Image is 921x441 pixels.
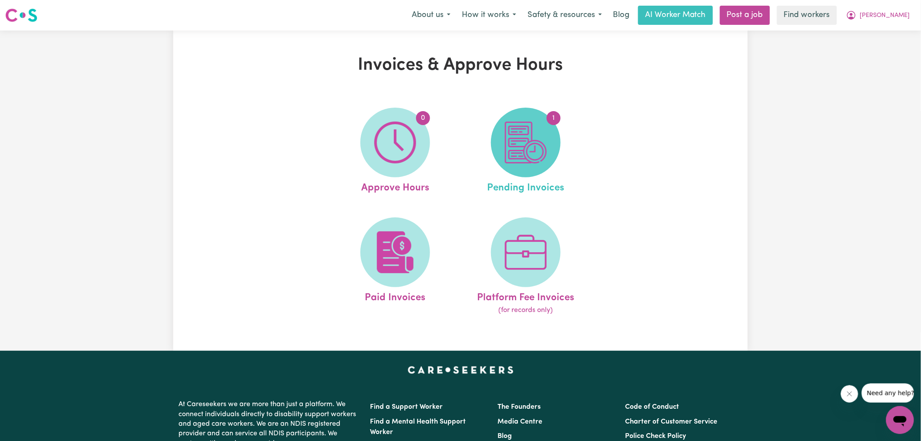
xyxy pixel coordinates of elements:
a: Careseekers home page [408,366,514,373]
span: (for records only) [498,305,553,315]
span: Need any help? [5,6,53,13]
iframe: Close message [841,385,858,403]
button: How it works [456,6,522,24]
a: Police Check Policy [625,433,686,440]
a: Find a Mental Health Support Worker [370,418,466,436]
a: Platform Fee Invoices(for records only) [463,217,588,316]
button: About us [406,6,456,24]
a: Post a job [720,6,770,25]
a: Charter of Customer Service [625,418,718,425]
a: Find a Support Worker [370,404,443,410]
span: [PERSON_NAME] [860,11,910,20]
a: Paid Invoices [333,217,458,316]
a: Careseekers logo [5,5,37,25]
span: Platform Fee Invoices [477,287,574,305]
a: Blog [497,433,512,440]
h1: Invoices & Approve Hours [274,55,647,76]
a: Find workers [777,6,837,25]
span: Paid Invoices [365,287,425,305]
a: Code of Conduct [625,404,679,410]
a: AI Worker Match [638,6,713,25]
span: 0 [416,111,430,125]
a: Media Centre [497,418,542,425]
img: Careseekers logo [5,7,37,23]
iframe: Button to launch messaging window [886,406,914,434]
span: 1 [547,111,561,125]
button: My Account [840,6,916,24]
a: Blog [608,6,635,25]
iframe: Message from company [862,383,914,403]
a: Pending Invoices [463,108,588,196]
a: Approve Hours [333,108,458,196]
span: Pending Invoices [487,177,564,196]
span: Approve Hours [361,177,429,196]
a: The Founders [497,404,541,410]
button: Safety & resources [522,6,608,24]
